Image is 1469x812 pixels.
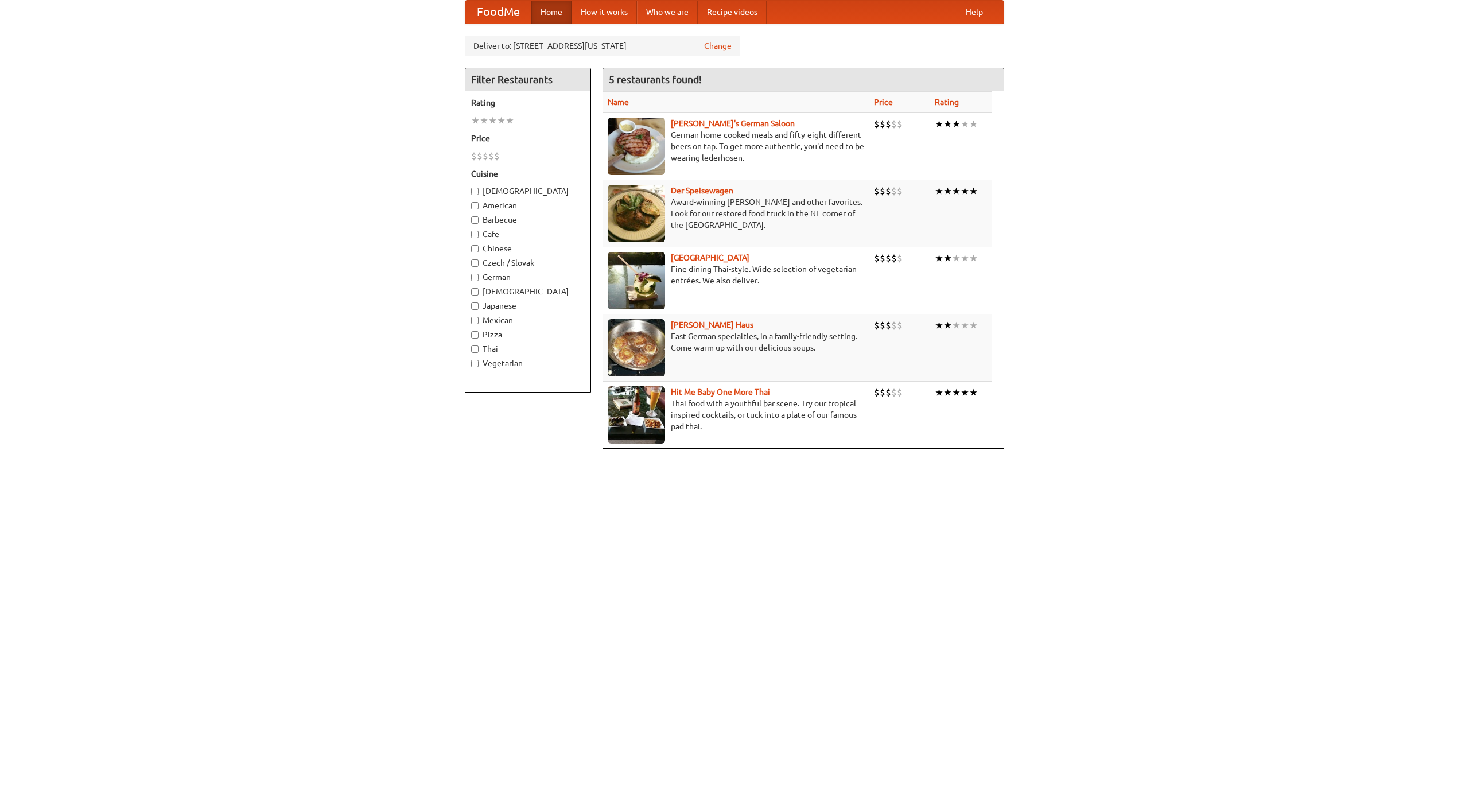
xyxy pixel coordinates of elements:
li: $ [891,386,897,399]
li: $ [880,386,885,399]
label: [DEMOGRAPHIC_DATA] [471,286,585,297]
li: ★ [961,185,969,197]
h5: Cuisine [471,168,585,180]
ng-pluralize: 5 restaurants found! [609,74,702,85]
li: ★ [935,386,943,399]
label: German [471,271,585,283]
li: ★ [943,185,952,197]
a: [PERSON_NAME] Haus [671,320,753,329]
li: ★ [969,386,978,399]
li: $ [874,118,880,130]
li: ★ [952,185,961,197]
a: FoodMe [465,1,531,24]
h4: Filter Restaurants [465,68,590,91]
a: How it works [572,1,637,24]
a: [PERSON_NAME]'s German Saloon [671,119,795,128]
label: Japanese [471,300,585,312]
a: Rating [935,98,959,107]
li: $ [885,252,891,265]
li: ★ [935,118,943,130]
img: speisewagen.jpg [608,185,665,242]
li: ★ [506,114,514,127]
input: Thai [471,345,479,353]
a: [GEOGRAPHIC_DATA] [671,253,749,262]
li: ★ [935,252,943,265]
li: $ [874,252,880,265]
a: Der Speisewagen [671,186,733,195]
input: [DEMOGRAPHIC_DATA] [471,288,479,296]
label: [DEMOGRAPHIC_DATA] [471,185,585,197]
a: Help [957,1,992,24]
label: Cafe [471,228,585,240]
label: Pizza [471,329,585,340]
a: Home [531,1,572,24]
li: $ [897,252,903,265]
li: ★ [969,185,978,197]
h5: Price [471,133,585,144]
h5: Rating [471,97,585,108]
li: ★ [943,118,952,130]
li: ★ [961,118,969,130]
li: $ [891,185,897,197]
input: Barbecue [471,216,479,224]
li: $ [897,386,903,399]
img: babythai.jpg [608,386,665,444]
li: ★ [969,319,978,332]
li: $ [885,185,891,197]
li: ★ [943,319,952,332]
li: $ [471,150,477,162]
li: $ [494,150,500,162]
input: [DEMOGRAPHIC_DATA] [471,188,479,195]
li: $ [483,150,488,162]
li: ★ [935,185,943,197]
li: $ [891,118,897,130]
input: Pizza [471,331,479,339]
li: $ [885,319,891,332]
li: ★ [961,252,969,265]
li: $ [885,386,891,399]
li: ★ [969,252,978,265]
li: $ [880,319,885,332]
li: $ [874,386,880,399]
input: Cafe [471,231,479,238]
li: ★ [952,319,961,332]
p: Thai food with a youthful bar scene. Try our tropical inspired cocktails, or tuck into a plate of... [608,398,865,432]
li: ★ [943,252,952,265]
li: $ [880,252,885,265]
p: Fine dining Thai-style. Wide selection of vegetarian entrées. We also deliver. [608,263,865,286]
div: Deliver to: [STREET_ADDRESS][US_STATE] [465,36,740,56]
p: Award-winning [PERSON_NAME] and other favorites. Look for our restored food truck in the NE corne... [608,196,865,231]
li: $ [477,150,483,162]
img: kohlhaus.jpg [608,319,665,376]
li: $ [874,185,880,197]
li: ★ [952,118,961,130]
a: Hit Me Baby One More Thai [671,387,770,397]
li: ★ [497,114,506,127]
img: satay.jpg [608,252,665,309]
label: Mexican [471,314,585,326]
img: esthers.jpg [608,118,665,175]
p: German home-cooked meals and fifty-eight different beers on tap. To get more authentic, you'd nee... [608,129,865,164]
label: Barbecue [471,214,585,226]
li: $ [880,185,885,197]
p: East German specialties, in a family-friendly setting. Come warm up with our delicious soups. [608,331,865,353]
a: Name [608,98,629,107]
a: Who we are [637,1,698,24]
input: Mexican [471,317,479,324]
input: Vegetarian [471,360,479,367]
li: $ [897,118,903,130]
a: Recipe videos [698,1,767,24]
li: ★ [952,252,961,265]
label: Thai [471,343,585,355]
li: $ [874,319,880,332]
li: $ [885,118,891,130]
a: Price [874,98,893,107]
li: ★ [480,114,488,127]
input: German [471,274,479,281]
li: ★ [969,118,978,130]
li: $ [880,118,885,130]
label: Chinese [471,243,585,254]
